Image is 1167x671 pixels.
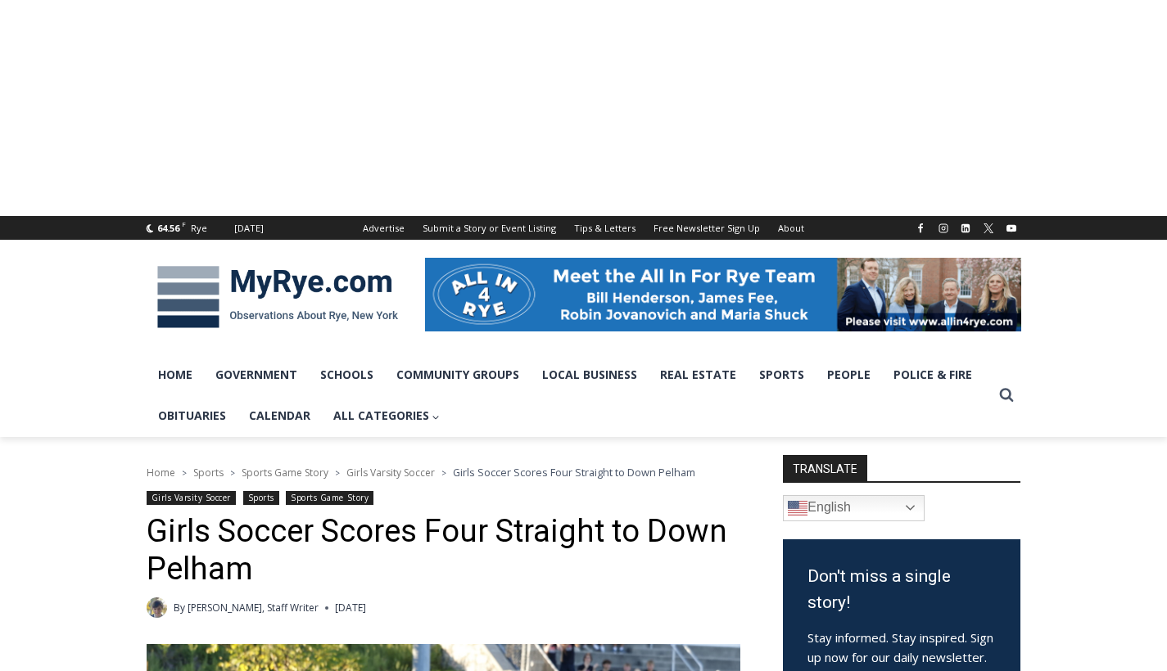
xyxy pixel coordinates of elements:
span: Girls Soccer Scores Four Straight to Down Pelham [453,465,695,480]
a: YouTube [1002,218,1021,238]
span: F [182,219,186,228]
a: Sports Game Story [242,466,328,480]
a: English [783,495,925,521]
span: > [182,467,187,479]
a: Obituaries [147,395,237,436]
a: Real Estate [649,354,748,395]
a: Advertise [354,216,414,240]
span: > [335,467,340,479]
div: Rye [191,221,207,236]
img: All in for Rye [425,258,1021,331]
nav: Secondary Navigation [354,216,813,240]
a: All Categories [322,395,452,436]
a: Free Newsletter Sign Up [645,216,769,240]
a: [PERSON_NAME], Staff Writer [188,601,319,615]
a: Schools [309,354,385,395]
span: > [230,467,235,479]
p: Stay informed. Stay inspired. Sign up now for our daily newsletter. [807,628,996,667]
a: Sports [193,466,224,480]
a: Home [147,354,204,395]
time: [DATE] [335,600,366,615]
img: (PHOTO: MyRye.com 2024 Head Intern, Editor and now Staff Writer Charlie Morris. Contributed.)Char... [147,597,167,618]
a: Sports [243,491,279,505]
button: View Search Form [992,381,1021,410]
a: Home [147,466,175,480]
a: Sports [748,354,816,395]
img: en [788,498,807,518]
a: Girls Varsity Soccer [346,466,435,480]
span: By [174,600,185,615]
a: Facebook [911,218,930,238]
a: Community Groups [385,354,531,395]
nav: Primary Navigation [147,354,992,437]
a: X [979,218,998,238]
img: MyRye.com [147,254,409,340]
a: Submit a Story or Event Listing [414,216,565,240]
span: 64.56 [157,222,179,234]
a: Instagram [934,218,953,238]
a: Government [204,354,309,395]
a: Local Business [531,354,649,395]
a: Police & Fire [882,354,984,395]
nav: Breadcrumbs [147,464,740,480]
a: About [769,216,813,240]
a: Sports Game Story [286,491,373,505]
h3: Don't miss a single story! [807,564,996,615]
a: People [816,354,882,395]
a: Tips & Letters [565,216,645,240]
span: > [441,467,446,479]
strong: TRANSLATE [783,455,867,481]
a: Girls Varsity Soccer [147,491,237,505]
a: Linkedin [956,218,975,238]
span: All Categories [333,407,441,425]
div: [DATE] [234,221,264,236]
a: Calendar [237,395,322,436]
a: Author image [147,597,167,618]
h1: Girls Soccer Scores Four Straight to Down Pelham [147,513,740,588]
